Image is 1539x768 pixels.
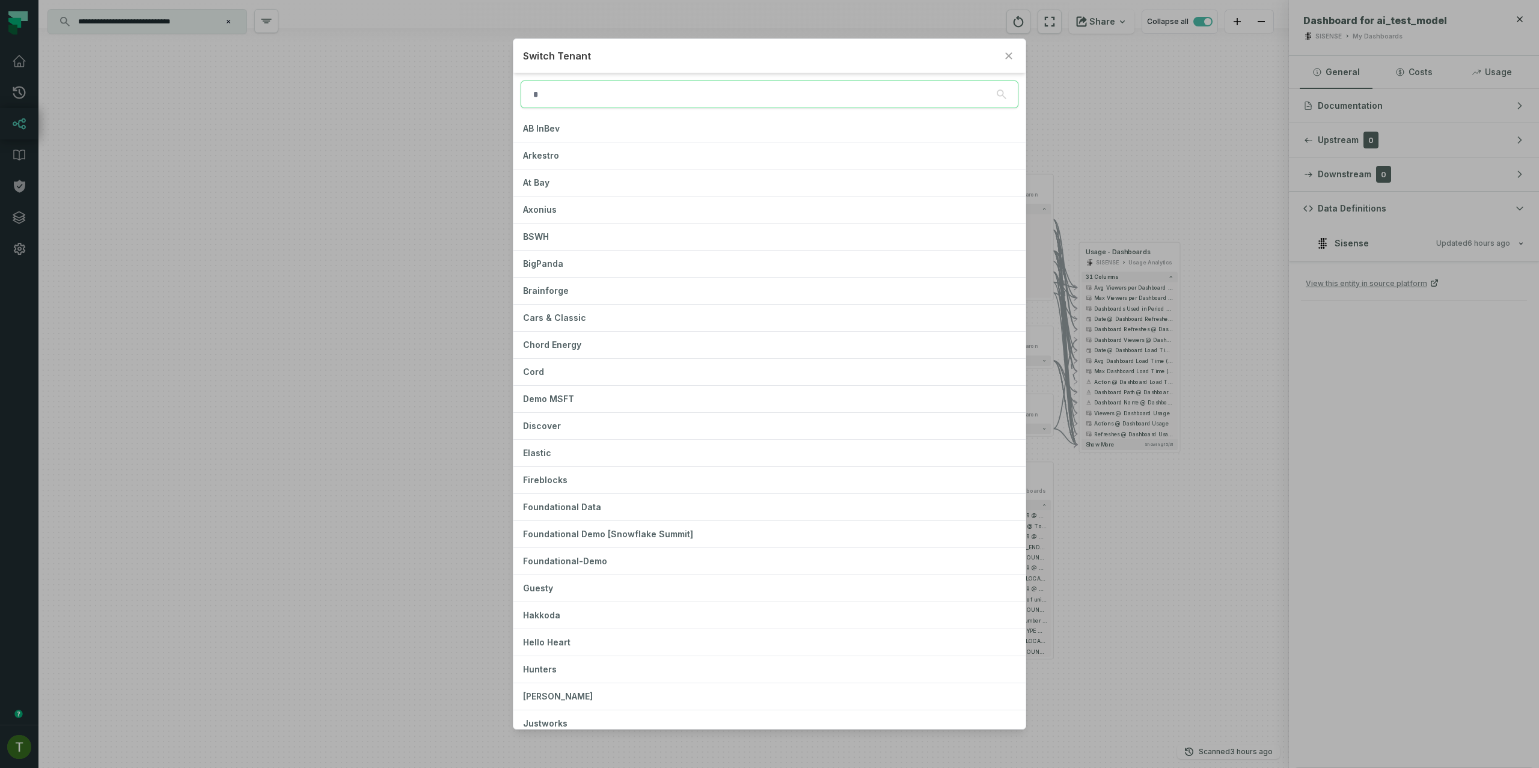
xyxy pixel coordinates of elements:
button: Brainforge [513,278,1025,304]
span: Cars & Classic [523,312,586,323]
span: Hakkoda [523,610,560,620]
button: Hunters [513,656,1025,683]
span: Hunters [523,664,557,674]
span: Cord [523,367,544,377]
span: Chord Energy [523,340,581,350]
span: Foundational Data [523,502,601,512]
span: [PERSON_NAME] [523,691,593,701]
button: Hello Heart [513,629,1025,656]
span: Hello Heart [523,637,571,647]
span: Arkestro [523,150,559,160]
span: Demo MSFT [523,394,574,404]
button: At Bay [513,169,1025,196]
button: [PERSON_NAME] [513,683,1025,710]
button: Fireblocks [513,467,1025,493]
button: Justworks [513,710,1025,737]
button: AB InBev [513,115,1025,142]
span: Brainforge [523,285,569,296]
button: Foundational Demo [Snowflake Summit] [513,521,1025,547]
span: Foundational-Demo [523,556,607,566]
h2: Switch Tenant [523,49,996,63]
button: Close [1002,49,1016,63]
button: Guesty [513,575,1025,602]
button: Elastic [513,440,1025,466]
span: AB InBev [523,123,560,133]
button: Demo MSFT [513,386,1025,412]
button: Cord [513,359,1025,385]
button: Chord Energy [513,332,1025,358]
button: Discover [513,413,1025,439]
span: Axonius [523,204,557,215]
span: Fireblocks [523,475,568,485]
button: Axonius [513,197,1025,223]
button: Cars & Classic [513,305,1025,331]
span: Guesty [523,583,553,593]
span: At Bay [523,177,549,187]
button: BigPanda [513,251,1025,277]
span: BigPanda [523,258,563,269]
span: Discover [523,421,561,431]
button: Foundational-Demo [513,548,1025,574]
span: Justworks [523,718,568,728]
button: BSWH [513,224,1025,250]
span: BSWH [523,231,549,242]
span: Foundational Demo [Snowflake Summit] [523,529,693,539]
button: Arkestro [513,142,1025,169]
span: Elastic [523,448,551,458]
button: Hakkoda [513,602,1025,629]
button: Foundational Data [513,494,1025,520]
